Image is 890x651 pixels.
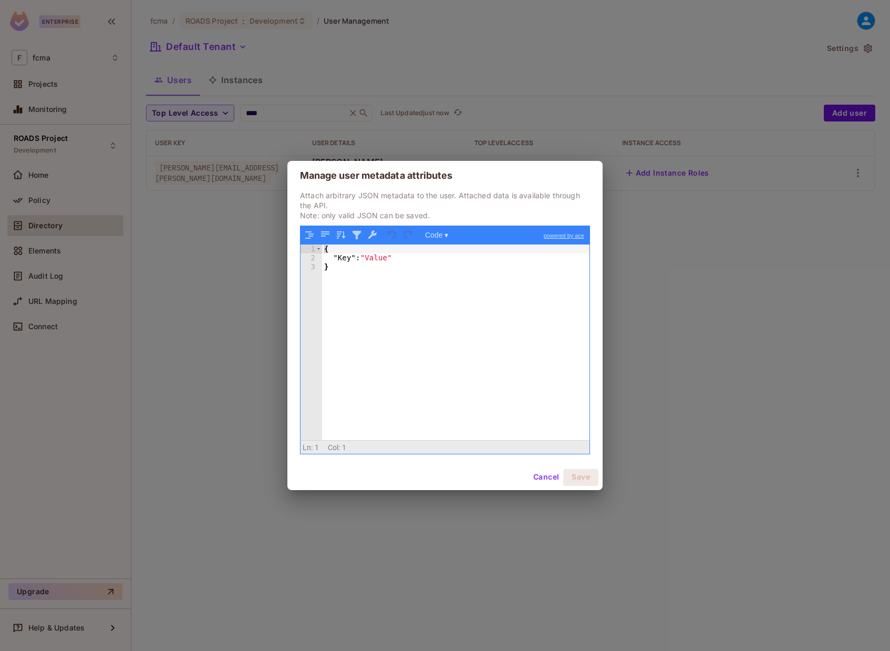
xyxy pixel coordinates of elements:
[315,443,319,452] span: 1
[301,253,322,262] div: 2
[301,245,322,253] div: 1
[334,228,348,242] button: Sort contents
[539,226,589,245] a: powered by ace
[366,228,379,242] button: Repair JSON: fix quotes and escape characters, remove comments and JSONP notation, turn JavaScrip...
[386,228,399,242] button: Undo last action (Ctrl+Z)
[301,262,322,271] div: 3
[529,469,563,486] button: Cancel
[300,190,590,220] p: Attach arbitrary JSON metadata to the user. Attached data is available through the API. Note: onl...
[563,469,598,486] button: Save
[287,161,603,190] h2: Manage user metadata attributes
[421,228,452,242] button: Code ▾
[328,443,340,452] span: Col:
[303,443,313,452] span: Ln:
[303,228,316,242] button: Format JSON data, with proper indentation and line feeds (Ctrl+I)
[350,228,364,242] button: Filter, sort, or transform contents
[318,228,332,242] button: Compact JSON data, remove all whitespaces (Ctrl+Shift+I)
[401,228,415,242] button: Redo (Ctrl+Shift+Z)
[342,443,346,452] span: 1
